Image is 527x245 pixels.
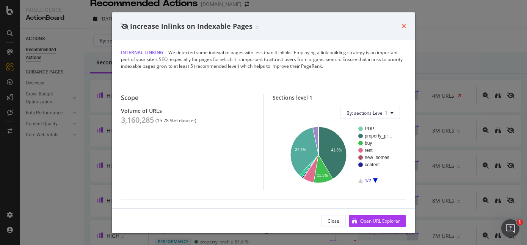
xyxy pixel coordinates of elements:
div: We detected some indexable pages with less than 4 inlinks. Employing a link-building strategy is ... [121,49,406,70]
text: 11.3% [317,173,328,178]
div: modal [112,12,415,233]
div: ( 15.78 % of dataset ) [155,118,196,123]
span: By: sections Level 1 [347,109,387,116]
div: Scope [121,94,254,101]
text: PDP [365,126,374,131]
svg: A chart. [279,125,400,184]
div: 3,160,285 [121,115,154,125]
img: Equal [256,26,259,28]
text: 1/2 [365,178,371,183]
text: rent [365,148,373,153]
text: 41.3% [331,148,342,152]
text: content [365,162,380,167]
div: Sections level 1 [273,94,406,101]
span: 1 [517,219,523,225]
span: Increase Inlinks on Indexable Pages [130,21,253,30]
div: eye-slash [121,23,129,29]
text: buy [365,140,372,146]
text: 34.7% [295,148,306,152]
span: | [165,49,167,56]
button: By: sections Level 1 [340,107,400,119]
div: Volume of URLs [121,108,254,114]
div: Open URL Explorer [360,217,400,224]
div: Close [328,217,339,224]
text: new_homes [365,155,389,160]
button: Open URL Explorer [349,215,406,227]
button: Close [321,215,346,227]
iframe: Intercom live chat [501,219,519,237]
span: Internal Linking [121,49,163,56]
text: property_pr… [365,133,392,139]
div: times [402,21,406,31]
